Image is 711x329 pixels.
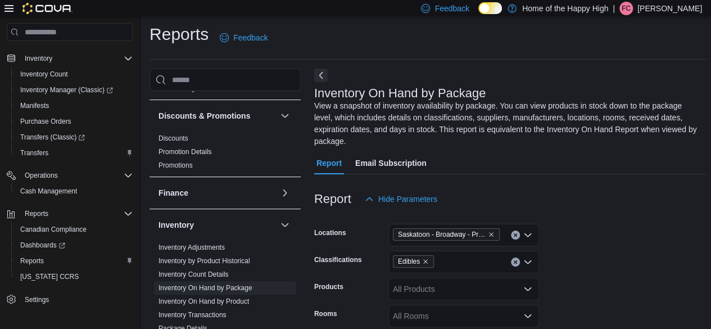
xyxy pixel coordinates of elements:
a: Inventory Manager (Classic) [11,82,137,98]
span: Reports [25,209,48,218]
button: Settings [2,291,137,308]
a: Inventory On Hand by Product [158,298,249,305]
button: Inventory [278,218,292,232]
button: [US_STATE] CCRS [11,269,137,285]
h3: Report [314,192,351,206]
a: Transfers [16,146,53,160]
span: [US_STATE] CCRS [20,272,79,281]
button: Inventory [20,52,57,65]
span: Cash Management [16,184,133,198]
span: Inventory Count [16,67,133,81]
span: Feedback [233,32,268,43]
span: Transfers (Classic) [20,133,85,142]
button: Finance [278,186,292,200]
span: Inventory Manager (Classic) [16,83,133,97]
span: Dark Mode [478,14,479,15]
button: Reports [2,206,137,222]
p: [PERSON_NAME] [637,2,702,15]
span: FC [622,2,631,15]
span: Manifests [20,101,49,110]
button: Hide Parameters [360,188,442,210]
button: Operations [2,168,137,183]
a: Settings [20,293,53,307]
span: Dashboards [16,238,133,252]
span: Edibles [398,256,420,267]
span: Washington CCRS [16,270,133,283]
img: Cova [22,3,73,14]
button: Next [314,69,328,82]
a: Promotion Details [158,148,212,156]
a: Transfers (Classic) [16,130,89,144]
div: Fiona Corney [619,2,633,15]
button: Transfers [11,145,137,161]
span: Settings [25,295,49,304]
button: Remove Edibles from selection in this group [422,258,429,265]
h3: Inventory On Hand by Package [314,87,486,100]
span: Discounts [158,134,188,143]
span: Canadian Compliance [16,223,133,236]
label: Rooms [314,309,337,318]
button: Reports [20,207,53,220]
span: Inventory Adjustments [158,243,225,252]
span: Manifests [16,99,133,112]
span: Transfers [20,148,48,157]
span: Inventory Count Details [158,270,229,279]
span: Inventory [25,54,52,63]
a: Purchase Orders [16,115,76,128]
label: Classifications [314,255,362,264]
span: Cash Management [20,187,77,196]
span: Dashboards [20,241,65,250]
span: Transfers (Classic) [16,130,133,144]
button: Purchase Orders [11,114,137,129]
label: Locations [314,228,346,237]
a: Inventory Manager (Classic) [16,83,117,97]
span: Inventory [20,52,133,65]
h3: Finance [158,187,188,199]
a: Reports [16,254,48,268]
a: Inventory Transactions [158,311,227,319]
a: Canadian Compliance [16,223,91,236]
span: Email Subscription [355,152,427,174]
button: Cash Management [11,183,137,199]
input: Dark Mode [478,2,502,14]
span: Inventory On Hand by Package [158,283,252,292]
a: Inventory Adjustments [158,244,225,251]
a: Dashboards [16,238,70,252]
span: Inventory Manager (Classic) [20,85,113,94]
span: Report [316,152,342,174]
span: Purchase Orders [20,117,71,126]
button: Open list of options [523,258,532,267]
h3: Discounts & Promotions [158,110,250,121]
button: Inventory Count [11,66,137,82]
span: Purchase Orders [16,115,133,128]
a: Inventory Count Details [158,271,229,278]
button: Clear input [511,231,520,240]
p: Home of the Happy High [522,2,608,15]
span: Edibles [393,255,434,268]
a: Inventory by Product Historical [158,257,250,265]
label: Products [314,282,343,291]
button: Inventory [2,51,137,66]
div: Discounts & Promotions [150,132,301,177]
span: Transfers [16,146,133,160]
span: Inventory by Product Historical [158,256,250,265]
span: Reports [20,256,44,265]
button: Inventory [158,219,276,231]
span: Promotion Details [158,147,212,156]
button: Clear input [511,258,520,267]
a: [US_STATE] CCRS [16,270,83,283]
button: Discounts & Promotions [158,110,276,121]
a: Dashboards [11,237,137,253]
button: Open list of options [523,285,532,294]
div: View a snapshot of inventory availability by package. You can view products in stock down to the ... [314,100,701,147]
button: Manifests [11,98,137,114]
h3: Inventory [158,219,194,231]
a: Promotions [158,161,193,169]
button: Finance [158,187,276,199]
a: Inventory Count [16,67,73,81]
span: Hide Parameters [378,193,437,205]
a: Inventory On Hand by Package [158,284,252,292]
a: Discounts [158,134,188,142]
span: Saskatoon - Broadway - Prairie Records [393,228,500,241]
span: Inventory On Hand by Product [158,297,249,306]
